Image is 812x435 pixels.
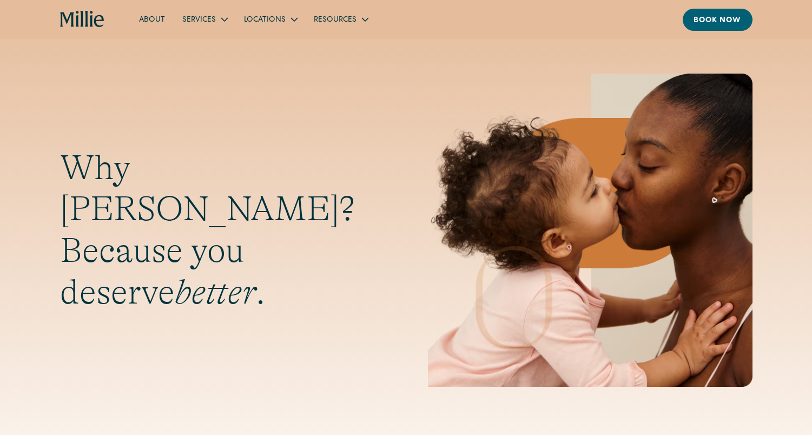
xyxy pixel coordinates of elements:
[60,147,385,313] h1: Why [PERSON_NAME]? Because you deserve .
[175,273,256,312] em: better
[694,15,742,27] div: Book now
[60,11,105,28] a: home
[182,15,216,26] div: Services
[235,10,305,28] div: Locations
[314,15,357,26] div: Resources
[244,15,286,26] div: Locations
[683,9,752,31] a: Book now
[174,10,235,28] div: Services
[305,10,376,28] div: Resources
[428,74,752,387] img: Mother and baby sharing a kiss, highlighting the emotional bond and nurturing care at the heart o...
[130,10,174,28] a: About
